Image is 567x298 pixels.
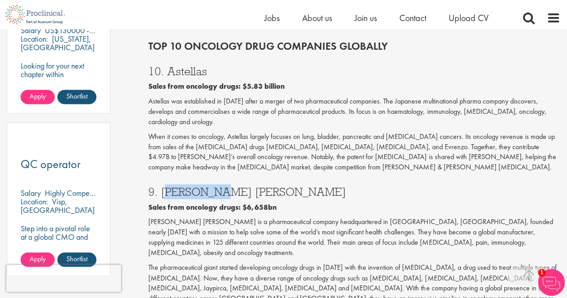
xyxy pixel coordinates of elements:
[399,12,426,24] a: Contact
[148,96,560,127] p: Astellas was established in [DATE] after a merger of two pharmaceutical companies. The Japanese m...
[538,269,545,276] span: 1
[21,224,96,267] p: Step into a pivotal role at a global CMO and help shape the future of healthcare manufacturing.
[148,186,560,198] h3: 9. [PERSON_NAME] [PERSON_NAME]
[148,82,285,91] b: Sales from oncology drugs: $5.83 billion
[21,34,48,44] span: Location:
[57,90,96,104] a: Shortlist
[148,132,560,173] p: When it comes to oncology, Astellas largely focuses on lung, bladder, pancreatic and [MEDICAL_DAT...
[148,203,277,212] b: Sales from oncology drugs: $6,658bn
[264,12,280,24] a: Jobs
[6,265,121,292] iframe: reCAPTCHA
[21,61,96,121] p: Looking for your next chapter within Regulatory Affairs? This position leading projects and worki...
[148,217,560,258] p: [PERSON_NAME] [PERSON_NAME] is a pharmaceutical company headquartered in [GEOGRAPHIC_DATA], [GEOG...
[538,269,565,296] img: Chatbot
[302,12,332,24] a: About us
[148,40,560,52] h2: Top 10 Oncology drug companies globally
[21,196,95,215] p: Visp, [GEOGRAPHIC_DATA]
[148,65,560,77] h3: 10. Astellas
[57,252,96,267] a: Shortlist
[45,188,104,198] p: Highly Competitive
[21,156,81,172] span: QC operator
[21,188,41,198] span: Salary
[30,254,46,263] span: Apply
[21,90,55,104] a: Apply
[45,25,165,35] p: US$130000 - US$145000 per annum
[21,196,48,207] span: Location:
[21,159,96,170] a: QC operator
[21,25,41,35] span: Salary
[21,252,55,267] a: Apply
[21,34,95,52] p: [US_STATE], [GEOGRAPHIC_DATA]
[355,12,377,24] a: Join us
[449,12,489,24] a: Upload CV
[30,91,46,101] span: Apply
